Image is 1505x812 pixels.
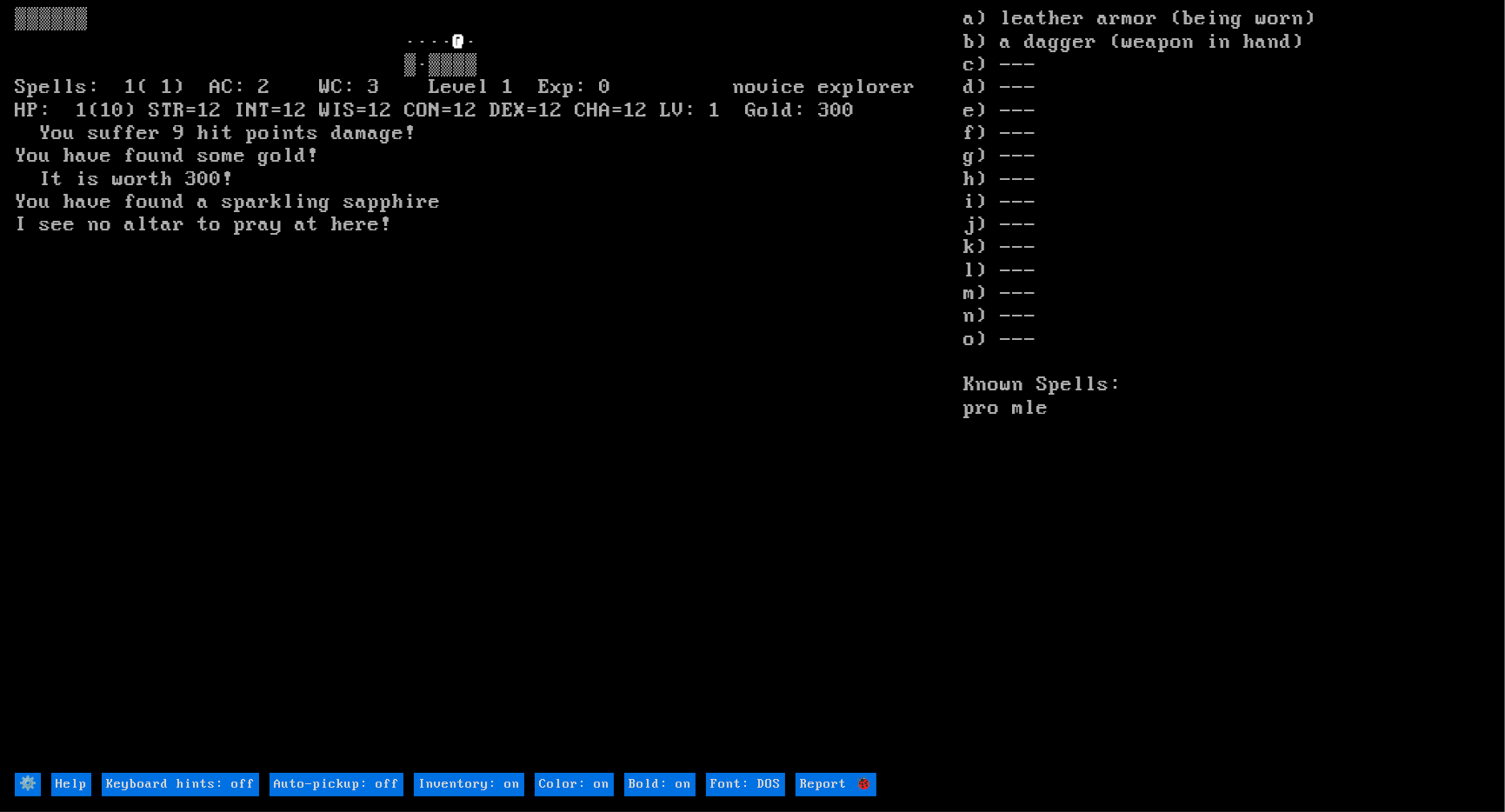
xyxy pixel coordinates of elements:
[706,773,785,795] input: Font: DOS
[796,773,876,795] input: Report 🐞
[414,773,524,795] input: Inventory: on
[453,30,465,54] font: @
[270,773,403,795] input: Auto-pickup: off
[102,773,259,795] input: Keyboard hints: off
[51,773,91,795] input: Help
[535,773,614,795] input: Color: on
[624,773,696,795] input: Bold: on
[15,8,963,771] larn: ▒▒▒▒▒▒ ···· · ▒·▒▒▒▒ Spells: 1( 1) AC: 2 WC: 3 Level 1 Exp: 0 novice explorer HP: 1(10) STR=12 IN...
[963,8,1490,771] stats: a) leather armor (being worn) b) a dagger (weapon in hand) c) --- d) --- e) --- f) --- g) --- h) ...
[15,773,41,795] input: ⚙️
